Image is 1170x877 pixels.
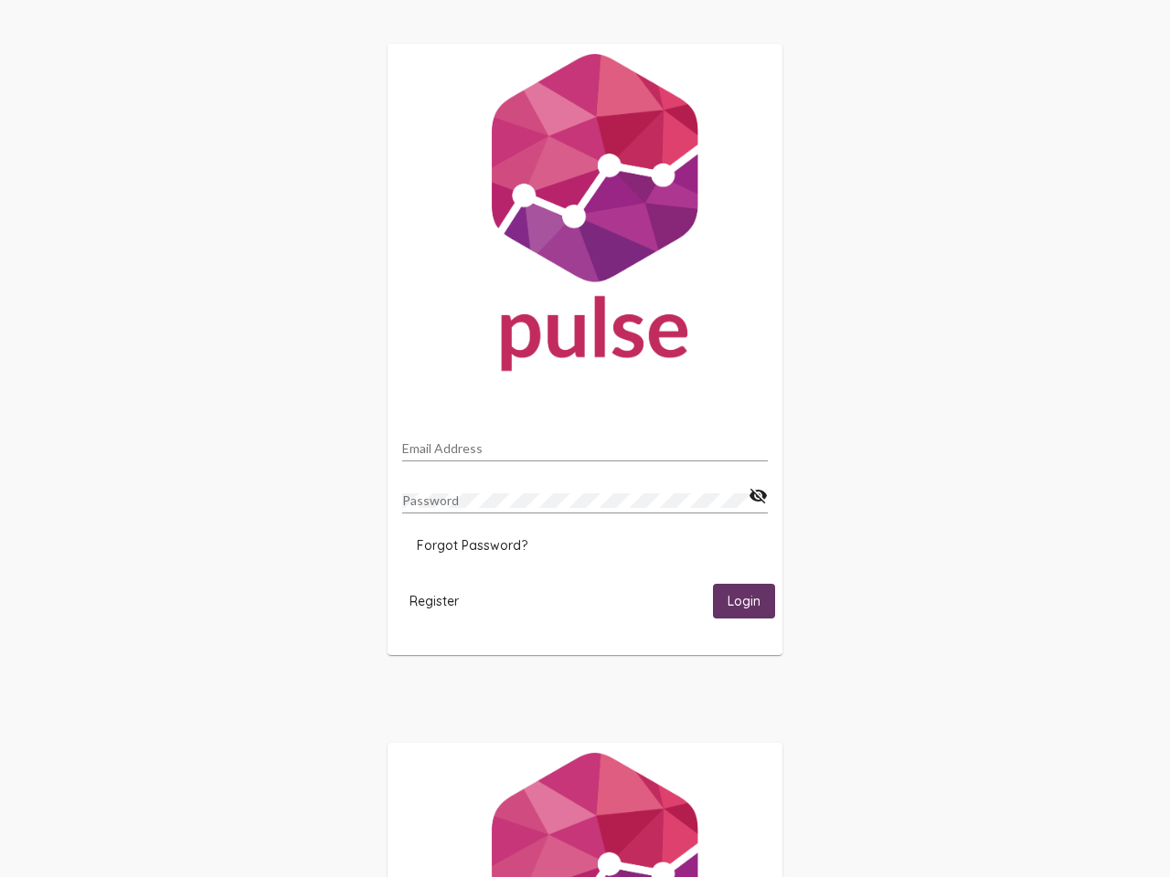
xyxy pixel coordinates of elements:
span: Register [409,593,459,609]
button: Register [395,584,473,618]
span: Forgot Password? [417,537,527,554]
mat-icon: visibility_off [749,485,768,507]
img: Pulse For Good Logo [388,44,782,389]
button: Login [713,584,775,618]
span: Login [728,594,760,610]
button: Forgot Password? [402,529,542,562]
